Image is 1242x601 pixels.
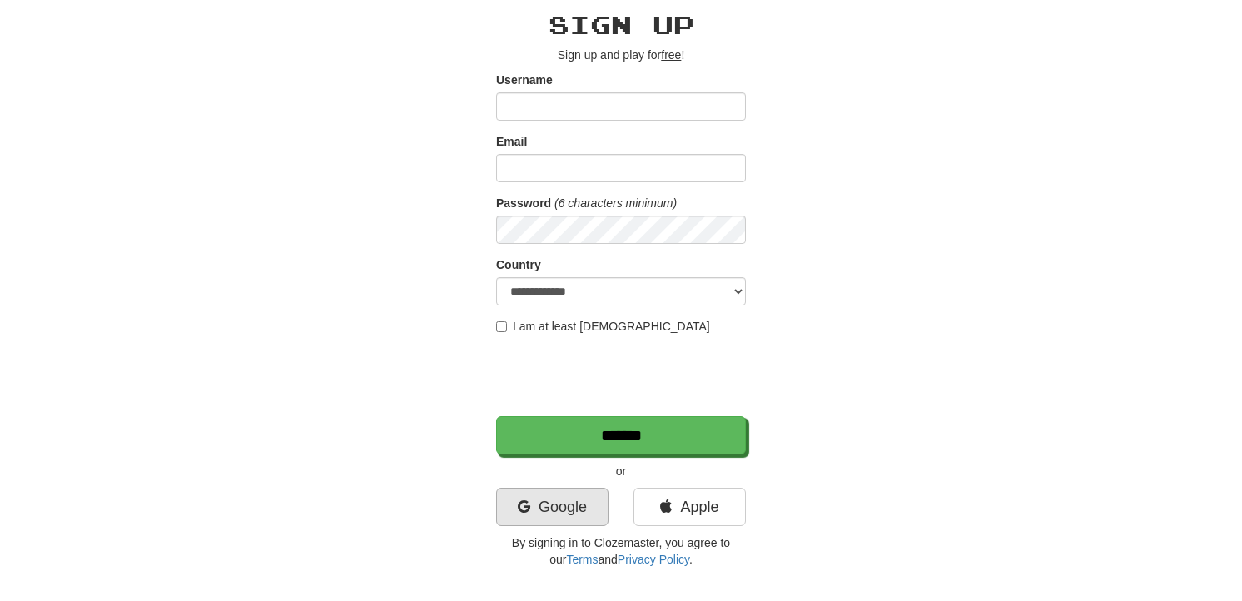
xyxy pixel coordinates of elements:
[633,488,746,526] a: Apple
[496,318,710,335] label: I am at least [DEMOGRAPHIC_DATA]
[566,553,598,566] a: Terms
[496,47,746,63] p: Sign up and play for !
[554,196,677,210] em: (6 characters minimum)
[496,321,507,332] input: I am at least [DEMOGRAPHIC_DATA]
[496,11,746,38] h2: Sign up
[618,553,689,566] a: Privacy Policy
[496,195,551,211] label: Password
[496,343,749,408] iframe: reCAPTCHA
[496,534,746,568] p: By signing in to Clozemaster, you agree to our and .
[496,463,746,479] p: or
[661,48,681,62] u: free
[496,72,553,88] label: Username
[496,488,609,526] a: Google
[496,256,541,273] label: Country
[496,133,527,150] label: Email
